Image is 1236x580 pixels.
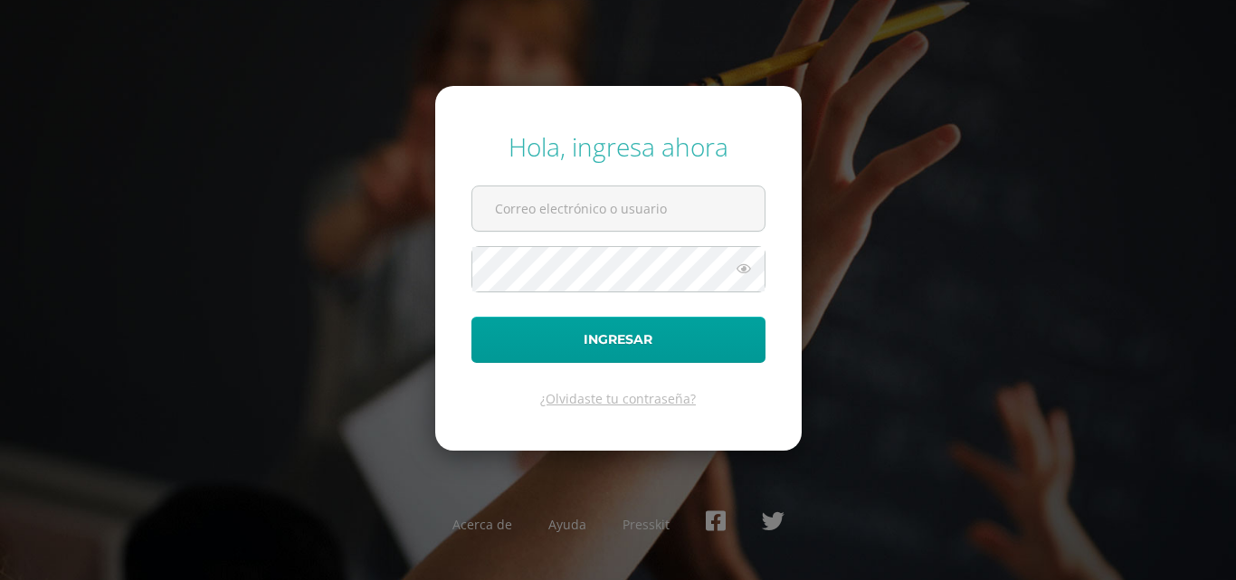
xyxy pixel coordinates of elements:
[548,516,586,533] a: Ayuda
[472,186,765,231] input: Correo electrónico o usuario
[471,317,765,363] button: Ingresar
[540,390,696,407] a: ¿Olvidaste tu contraseña?
[471,129,765,164] div: Hola, ingresa ahora
[623,516,670,533] a: Presskit
[452,516,512,533] a: Acerca de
